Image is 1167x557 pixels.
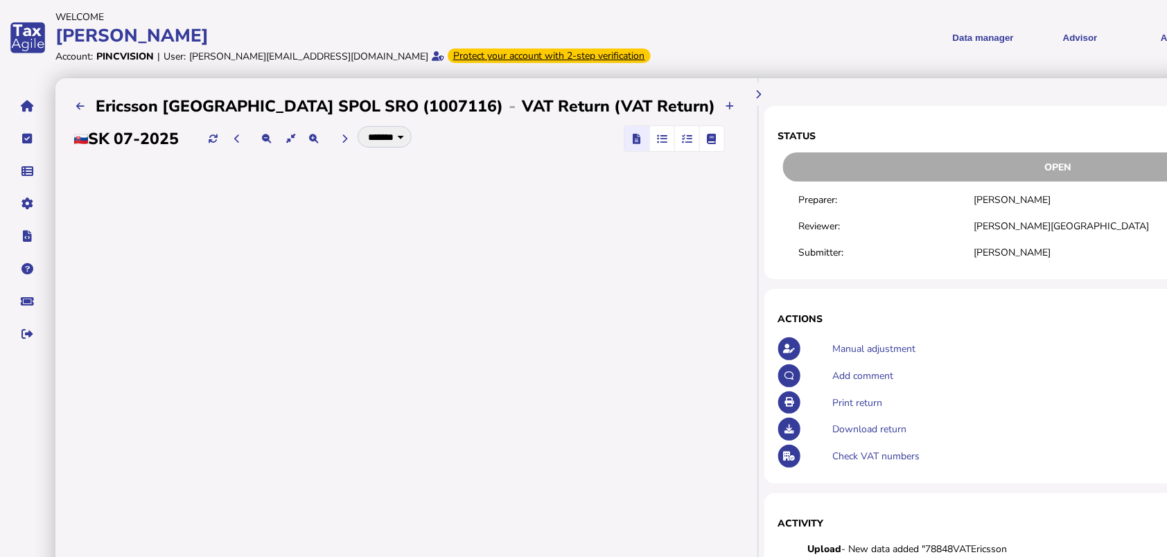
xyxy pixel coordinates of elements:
[974,220,1150,233] div: [PERSON_NAME][GEOGRAPHIC_DATA]
[74,134,88,144] img: sk.png
[940,21,1027,55] button: Shows a dropdown of Data manager options
[13,157,42,186] button: Data manager
[333,127,356,150] button: Next period
[674,126,699,151] mat-button-toggle: Reconcilliation view by tax code
[799,246,974,259] div: Submitter:
[55,10,683,24] div: Welcome
[778,445,801,468] button: Check VAT numbers on return.
[719,95,742,118] button: Upload transactions
[1037,21,1124,55] button: Shows a dropdown of VAT Advisor options
[164,50,186,63] div: User:
[13,189,42,218] button: Manage settings
[55,24,683,48] div: [PERSON_NAME]
[624,126,649,151] mat-button-toggle: Return view
[13,124,42,153] button: Tasks
[747,83,770,106] button: Hide
[96,50,154,63] div: Pincvision
[202,127,225,150] button: Refresh data for current period
[302,127,325,150] button: Make the return view larger
[157,50,160,63] div: |
[13,319,42,348] button: Sign out
[778,337,801,360] button: Make an adjustment to this return.
[974,246,1150,259] div: [PERSON_NAME]
[432,51,444,61] i: Email verified
[226,127,249,150] button: Previous period
[55,50,93,63] div: Account:
[799,193,974,206] div: Preparer:
[699,126,724,151] mat-button-toggle: Ledger
[807,542,841,556] strong: Upload
[13,222,42,251] button: Developer hub links
[799,220,974,233] div: Reviewer:
[69,95,92,118] button: Filing calendar - month view
[778,391,801,414] button: Open printable view of return.
[522,96,715,117] h2: VAT Return (VAT Return)
[13,254,42,283] button: Help pages
[974,193,1150,206] div: [PERSON_NAME]
[503,95,522,117] div: -
[13,91,42,121] button: Home
[448,48,651,63] div: From Oct 1, 2025, 2-step verification will be required to login. Set it up now...
[13,287,42,316] button: Raise a support ticket
[778,364,801,387] button: Make a comment in the activity log.
[96,96,503,117] h2: Ericsson [GEOGRAPHIC_DATA] SPOL SRO (1007116)
[74,128,179,150] h2: SK 07-2025
[778,418,801,441] button: Download return
[256,127,279,150] button: Make the return view smaller
[22,171,34,172] i: Data manager
[189,50,428,63] div: [PERSON_NAME][EMAIL_ADDRESS][DOMAIN_NAME]
[649,126,674,151] mat-button-toggle: Reconcilliation view by document
[279,127,302,150] button: Reset the return view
